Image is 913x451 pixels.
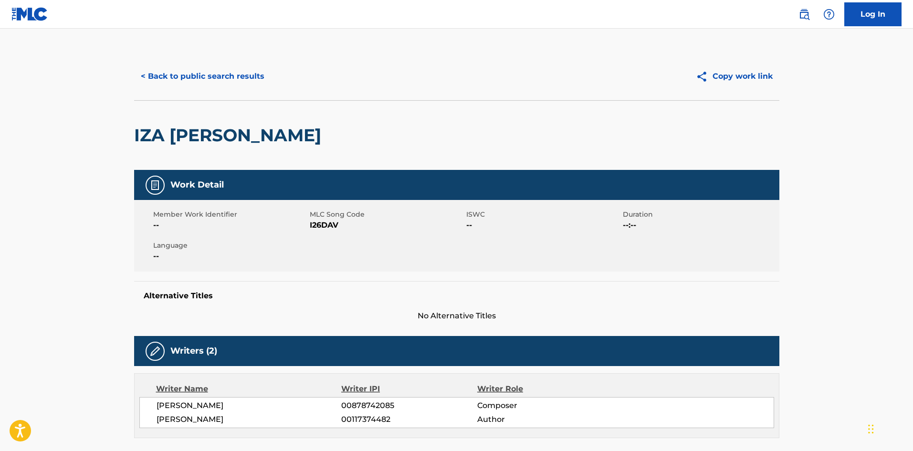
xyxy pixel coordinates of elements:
h2: IZA [PERSON_NAME] [134,125,326,146]
a: Public Search [795,5,814,24]
h5: Writers (2) [170,346,217,357]
span: --:-- [623,220,777,231]
span: Duration [623,210,777,220]
span: 00878742085 [341,400,477,411]
img: search [798,9,810,20]
img: MLC Logo [11,7,48,21]
span: [PERSON_NAME] [157,414,342,425]
span: -- [153,220,307,231]
span: ISWC [466,210,620,220]
img: Work Detail [149,179,161,191]
iframe: Chat Widget [865,405,913,451]
a: Log In [844,2,902,26]
div: Drag [868,415,874,443]
span: Member Work Identifier [153,210,307,220]
button: Copy work link [689,64,779,88]
span: No Alternative Titles [134,310,779,322]
span: I26DAV [310,220,464,231]
span: -- [153,251,307,262]
span: Author [477,414,601,425]
span: MLC Song Code [310,210,464,220]
img: help [823,9,835,20]
h5: Alternative Titles [144,291,770,301]
span: Composer [477,400,601,411]
div: Help [819,5,839,24]
span: Language [153,241,307,251]
span: -- [466,220,620,231]
img: Writers [149,346,161,357]
button: < Back to public search results [134,64,271,88]
img: Copy work link [696,71,713,83]
div: Writer IPI [341,383,477,395]
div: Writer Role [477,383,601,395]
div: Writer Name [156,383,342,395]
span: [PERSON_NAME] [157,400,342,411]
span: 00117374482 [341,414,477,425]
h5: Work Detail [170,179,224,190]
